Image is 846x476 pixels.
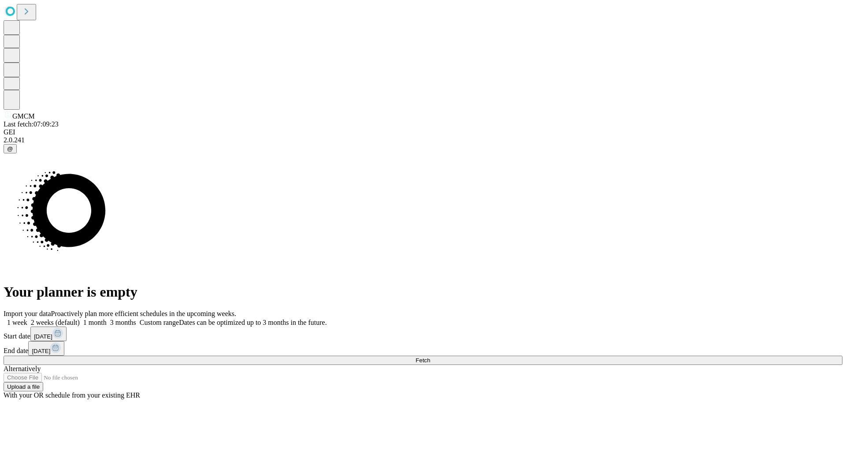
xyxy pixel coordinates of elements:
[140,319,179,326] span: Custom range
[12,112,35,120] span: GMCM
[7,145,13,152] span: @
[4,120,59,128] span: Last fetch: 07:09:23
[4,136,842,144] div: 2.0.241
[4,391,140,399] span: With your OR schedule from your existing EHR
[83,319,107,326] span: 1 month
[51,310,236,317] span: Proactively plan more efficient schedules in the upcoming weeks.
[34,333,52,340] span: [DATE]
[32,348,50,354] span: [DATE]
[4,382,43,391] button: Upload a file
[4,327,842,341] div: Start date
[31,319,80,326] span: 2 weeks (default)
[4,144,17,153] button: @
[4,356,842,365] button: Fetch
[4,365,41,372] span: Alternatively
[30,327,67,341] button: [DATE]
[4,284,842,300] h1: Your planner is empty
[110,319,136,326] span: 3 months
[4,341,842,356] div: End date
[7,319,27,326] span: 1 week
[4,310,51,317] span: Import your data
[28,341,64,356] button: [DATE]
[416,357,430,364] span: Fetch
[179,319,327,326] span: Dates can be optimized up to 3 months in the future.
[4,128,842,136] div: GEI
